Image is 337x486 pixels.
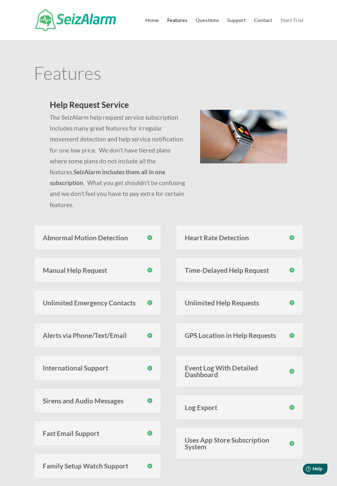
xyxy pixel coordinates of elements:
strong: SeizAlarm includes them all in one subscription [50,168,165,186]
iframe: Help widget launcher [280,461,330,479]
h1: Features [34,64,303,85]
h3: Heart Rate Detection [185,234,294,241]
a: Support [227,18,246,40]
h3: Event Log With Detailed Dashboard [185,364,294,378]
h3: Fast Email Support [43,430,152,437]
a: Questions [196,18,219,40]
h3: Abnormal Motion Detection [43,234,152,241]
h3: Log Export [185,404,294,411]
h3: GPS Location in Help Requests [185,332,294,339]
h2: Help Request Service [50,101,187,112]
h3: Unlimited Help Requests [185,299,294,306]
h3: Manual Help Request [43,267,152,273]
a: Start Trial [281,18,303,40]
a: Features [167,18,187,40]
p: The SeizAlarm help request service subscription Includes many great features for irregular moveme... [50,112,187,210]
a: Contact [254,18,272,40]
h3: Time-Delayed Help Request [185,267,294,273]
h3: Uses App Store Subscription System [185,437,294,450]
h3: Alerts via Phone/Text/Email [43,332,152,339]
h3: Sirens and Audio Messages [43,397,152,404]
h3: Unlimited Emergency Contacts [43,299,152,306]
h3: Family Setup Watch Support [43,462,152,469]
h3: International Support [43,364,152,371]
img: seizalarm-on-wrist [200,110,287,163]
a: Home [145,18,159,40]
img: SeizAlarm [35,9,116,31]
